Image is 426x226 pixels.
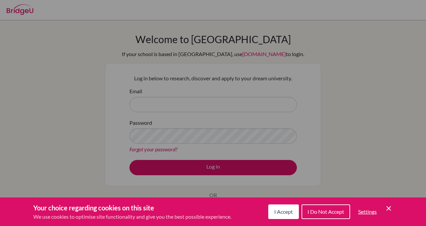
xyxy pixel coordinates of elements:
[33,203,231,213] h3: Your choice regarding cookies on this site
[274,208,293,215] span: I Accept
[302,204,350,219] button: I Do Not Accept
[33,213,231,221] p: We use cookies to optimise site functionality and give you the best possible experience.
[358,208,377,215] span: Settings
[268,204,299,219] button: I Accept
[385,204,393,212] button: Save and close
[308,208,344,215] span: I Do Not Accept
[353,205,382,218] button: Settings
